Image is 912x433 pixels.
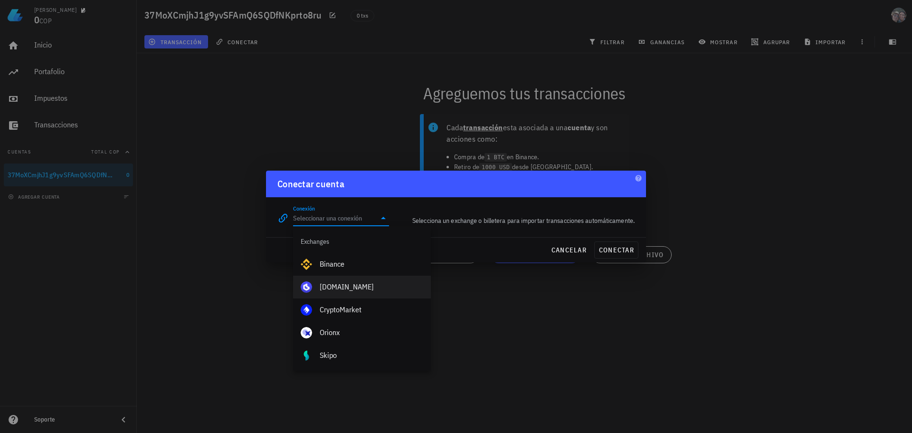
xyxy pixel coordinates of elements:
div: CryptoMarket [320,305,423,314]
div: Conectar cuenta [277,176,344,192]
div: Skipo [320,351,423,360]
span: conectar [598,246,634,254]
div: Binance [320,260,423,269]
div: Selecciona un exchange o billetera para importar transacciones automáticamente. [395,210,640,231]
div: Orionx [320,328,423,337]
input: Seleccionar una conexión [293,211,376,226]
button: cancelar [547,241,590,259]
button: conectar [594,241,638,259]
div: [DOMAIN_NAME] [320,282,423,291]
label: Conexión [293,205,315,212]
span: cancelar [551,246,587,254]
div: Exchanges [293,230,431,253]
